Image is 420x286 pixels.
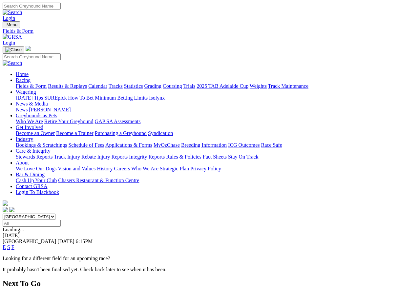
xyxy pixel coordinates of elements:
a: Stewards Reports [16,154,52,160]
a: Chasers Restaurant & Function Centre [58,178,139,183]
a: Syndication [148,130,173,136]
button: Toggle navigation [3,46,24,53]
a: Bar & Dining [16,172,45,177]
a: Rules & Policies [166,154,201,160]
a: Tracks [109,83,123,89]
div: [DATE] [3,233,417,238]
a: Become a Trainer [56,130,94,136]
a: Integrity Reports [129,154,165,160]
a: Weights [250,83,267,89]
a: Track Maintenance [268,83,308,89]
a: MyOzChase [154,142,180,148]
a: Grading [144,83,161,89]
div: Wagering [16,95,417,101]
a: SUREpick [44,95,67,101]
button: Toggle navigation [3,21,20,28]
img: Search [3,10,22,15]
a: Who We Are [131,166,158,171]
span: 6:15PM [76,238,93,244]
div: About [16,166,417,172]
a: Coursing [163,83,182,89]
img: facebook.svg [3,207,8,212]
a: Fact Sheets [203,154,227,160]
a: Who We Are [16,119,43,124]
img: Search [3,60,22,66]
a: Home [16,71,29,77]
a: Statistics [124,83,143,89]
a: Login To Blackbook [16,189,59,195]
a: Industry [16,136,33,142]
a: Wagering [16,89,36,95]
a: S [7,244,10,250]
a: Results & Replays [48,83,87,89]
a: Fields & Form [3,28,417,34]
a: [DATE] Tips [16,95,43,101]
div: Racing [16,83,417,89]
a: GAP SA Assessments [95,119,141,124]
span: Loading... [3,227,24,232]
a: Login [3,15,15,21]
a: Retire Your Greyhound [44,119,94,124]
a: Race Safe [261,142,282,148]
input: Select date [3,220,61,227]
a: Trials [183,83,195,89]
img: Close [5,47,22,52]
div: Bar & Dining [16,178,417,183]
a: Become an Owner [16,130,55,136]
a: F [11,244,14,250]
a: History [97,166,113,171]
a: Strategic Plan [160,166,189,171]
div: Industry [16,142,417,148]
a: We Love Our Dogs [16,166,56,171]
a: Care & Integrity [16,148,51,154]
a: Purchasing a Greyhound [95,130,147,136]
a: About [16,160,29,165]
a: Contact GRSA [16,183,47,189]
div: Care & Integrity [16,154,417,160]
img: twitter.svg [9,207,14,212]
a: Careers [114,166,130,171]
a: Login [3,40,15,46]
a: 2025 TAB Adelaide Cup [197,83,248,89]
p: Looking for a different field for an upcoming race? [3,256,417,261]
a: [PERSON_NAME] [29,107,71,112]
a: Isolynx [149,95,165,101]
a: Applications & Forms [105,142,152,148]
a: Track Injury Rebate [54,154,96,160]
a: Calendar [88,83,107,89]
a: News [16,107,28,112]
span: Menu [7,22,17,27]
img: GRSA [3,34,22,40]
span: [DATE] [57,238,74,244]
partial: It probably hasn't been finalised yet. Check back later to see when it has been. [3,267,167,272]
a: Privacy Policy [190,166,221,171]
a: ICG Outcomes [228,142,260,148]
a: Injury Reports [97,154,128,160]
a: News & Media [16,101,48,106]
span: [GEOGRAPHIC_DATA] [3,238,56,244]
div: News & Media [16,107,417,113]
a: Bookings & Scratchings [16,142,67,148]
img: logo-grsa-white.png [3,200,8,206]
input: Search [3,53,61,60]
a: How To Bet [68,95,94,101]
a: Greyhounds as Pets [16,113,57,118]
a: Schedule of Fees [68,142,104,148]
a: Stay On Track [228,154,258,160]
div: Greyhounds as Pets [16,119,417,124]
a: Cash Up Your Club [16,178,57,183]
img: logo-grsa-white.png [26,46,31,51]
a: Vision and Values [58,166,95,171]
a: Racing [16,77,31,83]
a: E [3,244,6,250]
a: Get Involved [16,124,43,130]
div: Get Involved [16,130,417,136]
a: Breeding Information [181,142,227,148]
input: Search [3,3,61,10]
a: Minimum Betting Limits [95,95,148,101]
a: Fields & Form [16,83,47,89]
